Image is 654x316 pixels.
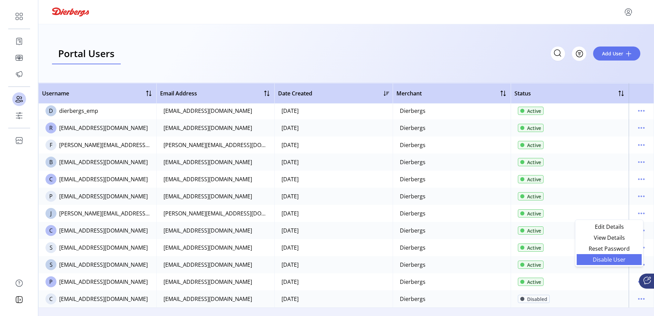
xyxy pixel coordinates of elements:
td: [DATE] [274,273,392,290]
span: S [50,243,53,252]
div: dierbergs_emp [59,107,98,115]
div: [EMAIL_ADDRESS][DOMAIN_NAME] [163,243,252,252]
div: Dierbergs [400,209,426,218]
li: Reset Password [577,243,642,254]
td: [DATE] [274,171,392,188]
button: menu [636,174,647,185]
li: View Details [577,232,642,243]
td: [DATE] [274,136,392,154]
div: Dierbergs [400,175,426,183]
div: [EMAIL_ADDRESS][DOMAIN_NAME] [163,124,252,132]
span: C [49,175,53,183]
div: [PERSON_NAME][EMAIL_ADDRESS][DOMAIN_NAME] [59,209,149,218]
div: Dierbergs [400,107,426,115]
span: Active [527,210,541,217]
span: Active [527,278,541,286]
div: Dierbergs [400,243,426,252]
td: [DATE] [274,154,392,171]
div: Dierbergs [400,226,426,235]
div: [EMAIL_ADDRESS][DOMAIN_NAME] [163,107,252,115]
span: Active [527,142,541,149]
button: menu [636,191,647,202]
span: Active [527,176,541,183]
span: Disable User [581,257,638,262]
td: [DATE] [274,205,392,222]
li: Disable User [577,254,642,265]
div: [EMAIL_ADDRESS][DOMAIN_NAME] [59,192,148,200]
button: Filter Button [572,47,586,61]
button: menu [636,208,647,219]
div: Dierbergs [400,141,426,149]
span: Active [527,261,541,268]
span: Active [527,159,541,166]
li: Edit Details [577,221,642,232]
span: C [49,226,53,235]
span: D [49,107,53,115]
div: [EMAIL_ADDRESS][DOMAIN_NAME] [59,295,148,303]
div: [EMAIL_ADDRESS][DOMAIN_NAME] [59,278,148,286]
span: Reset Password [581,246,638,251]
td: [DATE] [274,222,392,239]
button: menu [636,140,647,150]
div: [EMAIL_ADDRESS][DOMAIN_NAME] [59,226,148,235]
button: menu [636,276,647,287]
div: [EMAIL_ADDRESS][DOMAIN_NAME] [163,295,252,303]
span: Email Address [160,89,197,97]
button: menu [623,6,634,17]
span: Edit Details [581,224,638,229]
span: R [49,124,53,132]
button: menu [636,157,647,168]
div: [EMAIL_ADDRESS][DOMAIN_NAME] [59,124,148,132]
span: Portal Users [58,49,115,58]
div: [EMAIL_ADDRESS][DOMAIN_NAME] [59,158,148,166]
td: [DATE] [274,102,392,119]
td: [DATE] [274,239,392,256]
div: [EMAIL_ADDRESS][DOMAIN_NAME] [163,278,252,286]
button: menu [636,122,647,133]
span: View Details [581,235,638,240]
div: [PERSON_NAME][EMAIL_ADDRESS][DOMAIN_NAME] [59,141,149,149]
div: Dierbergs [400,192,426,200]
span: Add User [602,50,623,57]
div: [PERSON_NAME][EMAIL_ADDRESS][DOMAIN_NAME] [163,141,267,149]
span: Active [527,124,541,132]
button: Add User [593,47,640,61]
div: Dierbergs [400,295,426,303]
div: Dierbergs [400,158,426,166]
td: [DATE] [274,119,392,136]
td: [DATE] [274,290,392,307]
div: [EMAIL_ADDRESS][DOMAIN_NAME] [59,243,148,252]
span: Merchant [396,89,422,97]
button: menu [636,105,647,116]
span: Active [527,193,541,200]
div: [EMAIL_ADDRESS][DOMAIN_NAME] [163,261,252,269]
div: [PERSON_NAME][EMAIL_ADDRESS][DOMAIN_NAME] [163,209,267,218]
img: logo [52,8,89,16]
span: Disabled [527,295,547,303]
span: P [49,278,53,286]
div: [EMAIL_ADDRESS][DOMAIN_NAME] [163,226,252,235]
span: S [50,261,53,269]
span: Date Created [278,89,312,97]
span: P [49,192,53,200]
span: J [50,209,52,218]
div: [EMAIL_ADDRESS][DOMAIN_NAME] [163,175,252,183]
input: Search [551,47,565,61]
button: menu [636,293,647,304]
div: [EMAIL_ADDRESS][DOMAIN_NAME] [59,175,148,183]
td: [DATE] [274,256,392,273]
span: Active [527,107,541,115]
div: [EMAIL_ADDRESS][DOMAIN_NAME] [163,158,252,166]
div: [EMAIL_ADDRESS][DOMAIN_NAME] [59,261,148,269]
span: F [50,141,52,149]
span: Status [514,89,531,97]
div: Dierbergs [400,261,426,269]
div: [EMAIL_ADDRESS][DOMAIN_NAME] [163,192,252,200]
span: B [49,158,53,166]
span: Active [527,244,541,251]
div: Dierbergs [400,124,426,132]
span: C [49,295,53,303]
div: Dierbergs [400,278,426,286]
span: Active [527,227,541,234]
td: [DATE] [274,188,392,205]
